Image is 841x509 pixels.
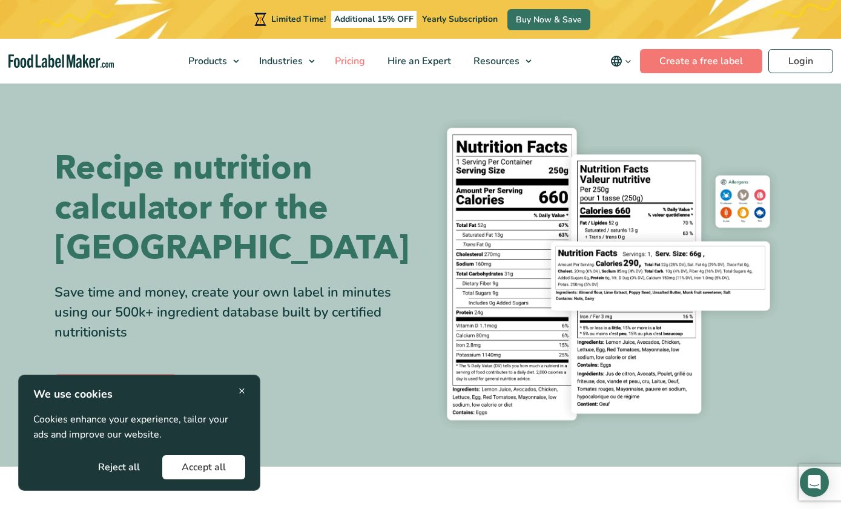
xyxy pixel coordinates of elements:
[271,13,326,25] span: Limited Time!
[384,54,452,68] span: Hire an Expert
[256,54,304,68] span: Industries
[422,13,498,25] span: Yearly Subscription
[54,374,177,398] a: Create a free label
[248,39,321,84] a: Industries
[185,54,228,68] span: Products
[177,39,245,84] a: Products
[640,49,762,73] a: Create a free label
[54,283,412,343] div: Save time and money, create your own label in minutes using our 500k+ ingredient database built b...
[377,39,460,84] a: Hire an Expert
[470,54,521,68] span: Resources
[768,49,833,73] a: Login
[507,9,590,30] a: Buy Now & Save
[331,54,366,68] span: Pricing
[54,148,412,268] h1: Recipe nutrition calculator for the [GEOGRAPHIC_DATA]
[33,387,113,401] strong: We use cookies
[800,468,829,497] div: Open Intercom Messenger
[33,412,245,443] p: Cookies enhance your experience, tailor your ads and improve our website.
[239,383,245,399] span: ×
[331,11,417,28] span: Additional 15% OFF
[162,455,245,479] button: Accept all
[324,39,374,84] a: Pricing
[463,39,538,84] a: Resources
[79,455,159,479] button: Reject all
